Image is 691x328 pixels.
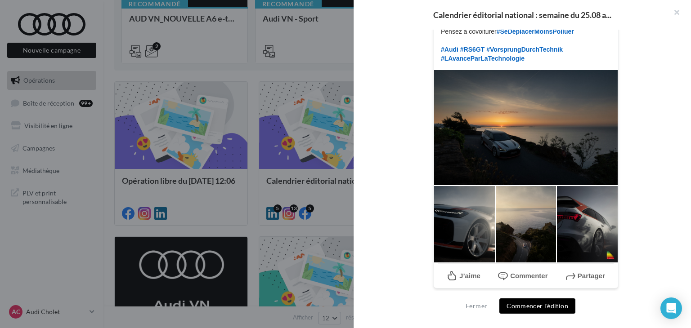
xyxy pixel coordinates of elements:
[486,46,563,53] span: #VorsprungDurchTechnik
[578,272,605,279] span: Partager
[460,46,485,53] span: #RS6GT
[441,55,525,62] span: #LAvanceParLaTechnologie
[510,272,547,279] span: Commenter
[433,288,619,300] div: La prévisualisation est non-contractuelle
[499,298,575,314] button: Commencer l'édition
[497,28,574,35] span: #SeDéplacerMoinsPolluer
[462,301,491,311] button: Fermer
[459,272,480,279] span: J’aime
[433,11,611,19] span: Calendrier éditorial national : semaine du 25.08 a...
[441,46,458,53] span: #Audi
[660,297,682,319] div: Open Intercom Messenger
